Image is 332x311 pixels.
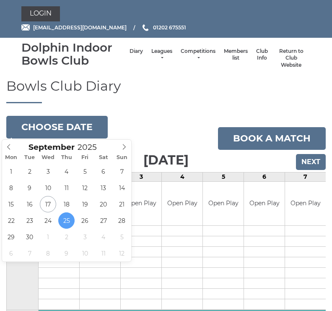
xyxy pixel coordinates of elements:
[77,180,93,196] span: September 12, 2025
[121,172,162,181] td: 3
[40,180,56,196] span: September 10, 2025
[21,24,30,31] img: Email
[21,24,127,31] a: Email [EMAIL_ADDRESS][DOMAIN_NAME]
[121,182,161,226] td: Open Play
[58,212,75,229] span: September 25, 2025
[3,196,19,212] span: September 15, 2025
[77,245,93,261] span: October 10, 2025
[141,24,186,31] a: Phone us 01202 675551
[21,163,38,180] span: September 2, 2025
[181,48,215,62] a: Competitions
[3,212,19,229] span: September 22, 2025
[276,48,306,69] a: Return to Club Website
[21,155,39,160] span: Tue
[113,155,131,160] span: Sun
[95,245,112,261] span: October 11, 2025
[285,172,326,181] td: 7
[77,212,93,229] span: September 26, 2025
[40,196,56,212] span: September 17, 2025
[114,229,130,245] span: October 5, 2025
[95,196,112,212] span: September 20, 2025
[203,182,244,226] td: Open Play
[130,48,143,55] a: Diary
[224,48,248,62] a: Members list
[162,172,203,181] td: 4
[296,154,326,170] input: Next
[77,163,93,180] span: September 5, 2025
[114,163,130,180] span: September 7, 2025
[6,116,108,139] button: Choose date
[40,212,56,229] span: September 24, 2025
[57,155,76,160] span: Thu
[40,163,56,180] span: September 3, 2025
[58,180,75,196] span: September 11, 2025
[40,245,56,261] span: October 8, 2025
[244,172,285,181] td: 6
[95,180,112,196] span: September 13, 2025
[285,182,326,226] td: Open Play
[77,196,93,212] span: September 19, 2025
[75,142,107,152] input: Scroll to increment
[77,229,93,245] span: October 3, 2025
[21,196,38,212] span: September 16, 2025
[21,212,38,229] span: September 23, 2025
[244,182,285,226] td: Open Play
[58,163,75,180] span: September 4, 2025
[256,48,268,62] a: Club Info
[58,245,75,261] span: October 9, 2025
[2,155,21,160] span: Mon
[143,24,148,31] img: Phone us
[33,24,127,31] span: [EMAIL_ADDRESS][DOMAIN_NAME]
[58,229,75,245] span: October 2, 2025
[95,212,112,229] span: September 27, 2025
[94,155,113,160] span: Sat
[21,41,125,67] div: Dolphin Indoor Bowls Club
[40,229,56,245] span: October 1, 2025
[3,229,19,245] span: September 29, 2025
[95,163,112,180] span: September 6, 2025
[3,180,19,196] span: September 8, 2025
[114,196,130,212] span: September 21, 2025
[21,180,38,196] span: September 9, 2025
[3,163,19,180] span: September 1, 2025
[218,127,326,150] a: Book a match
[114,180,130,196] span: September 14, 2025
[3,245,19,261] span: October 6, 2025
[95,229,112,245] span: October 4, 2025
[114,245,130,261] span: October 12, 2025
[6,78,326,103] h1: Bowls Club Diary
[21,229,38,245] span: September 30, 2025
[114,212,130,229] span: September 28, 2025
[151,48,172,62] a: Leagues
[162,182,202,226] td: Open Play
[58,196,75,212] span: September 18, 2025
[76,155,94,160] span: Fri
[21,6,60,21] a: Login
[29,144,75,152] span: Scroll to increment
[153,24,186,31] span: 01202 675551
[39,155,57,160] span: Wed
[21,245,38,261] span: October 7, 2025
[203,172,244,181] td: 5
